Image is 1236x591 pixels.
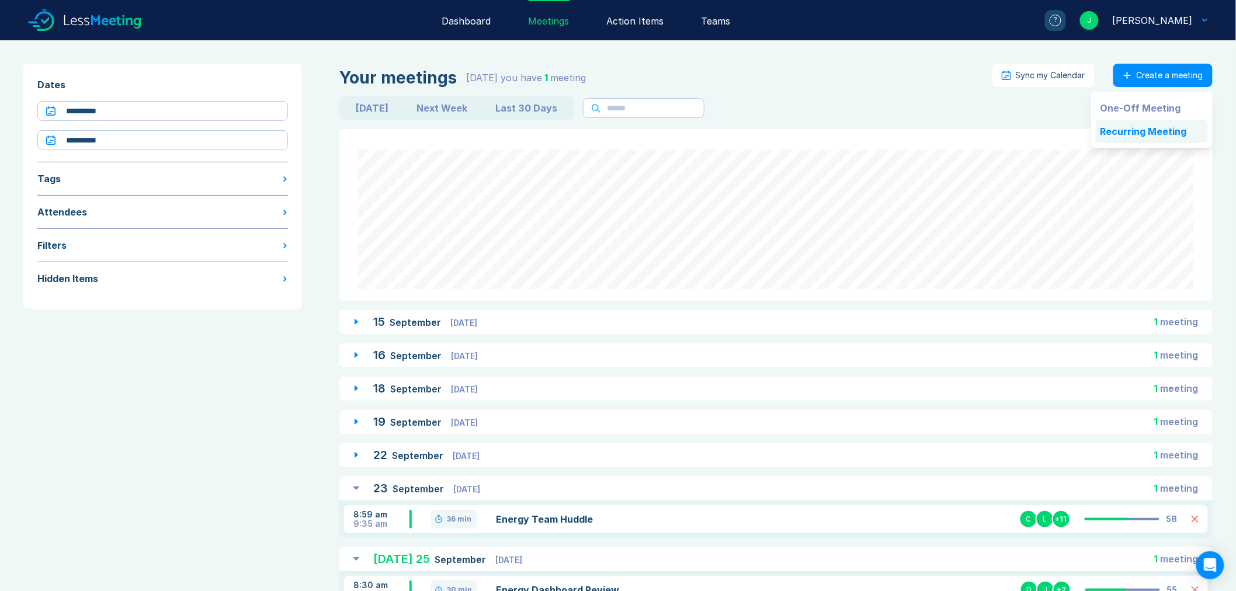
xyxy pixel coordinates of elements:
div: [DATE] you have meeting [466,71,586,85]
div: Filters [37,238,67,252]
div: Create a meeting [1137,71,1203,80]
span: 1 [1154,553,1158,565]
span: September [435,554,488,565]
button: Next Week [402,99,481,117]
span: 1 [544,72,548,84]
div: Hidden Items [37,272,98,286]
span: September [390,350,444,361]
div: Joel Hergott [1113,13,1193,27]
span: September [393,483,446,495]
span: 16 [373,348,386,362]
div: Attendees [37,205,87,219]
span: [DATE] [453,484,480,494]
span: 23 [373,481,388,495]
span: meeting [1161,383,1199,394]
span: [DATE] [453,451,480,461]
span: 15 [373,315,385,329]
div: 58 [1166,514,1178,524]
div: L [1036,510,1054,529]
a: One-Off Meeting [1096,96,1208,120]
span: [DATE] [495,555,522,565]
span: [DATE] [451,351,478,361]
span: meeting [1161,482,1199,494]
a: Energy Team Huddle [496,512,777,526]
span: September [390,317,443,328]
button: Sync my Calendar [992,64,1095,87]
div: C [1019,510,1038,529]
a: ? [1031,10,1066,31]
div: Open Intercom Messenger [1196,551,1224,579]
button: Last 30 Days [481,99,571,117]
span: September [392,450,446,461]
span: 1 [1154,449,1158,461]
span: meeting [1161,553,1199,565]
button: Create a meeting [1113,64,1213,87]
span: meeting [1161,316,1199,328]
div: 9:35 am [353,519,409,529]
button: Delete [1192,516,1199,523]
span: 22 [373,448,387,462]
span: [DATE] [451,384,478,394]
span: 1 [1154,383,1158,394]
span: September [390,383,444,395]
span: 1 [1154,482,1158,494]
span: 1 [1154,316,1158,328]
span: [DATE] 25 [373,552,430,566]
div: 8:30 am [353,580,409,590]
button: [DATE] [342,99,402,117]
div: Dates [37,78,288,92]
span: 19 [373,415,386,429]
span: meeting [1161,416,1199,427]
div: Sync my Calendar [1016,71,1085,80]
div: J [1080,11,1099,30]
div: + 11 [1052,510,1071,529]
span: 1 [1154,349,1158,361]
div: Your meetings [339,68,457,87]
div: ? [1050,15,1061,26]
span: September [390,416,444,428]
span: 1 [1154,416,1158,427]
div: Tags [37,172,61,186]
span: [DATE] [450,318,477,328]
span: meeting [1161,449,1199,461]
span: [DATE] [451,418,478,427]
a: Recurring Meeting [1096,120,1208,143]
div: 8:59 am [353,510,409,519]
span: meeting [1161,349,1199,361]
div: 36 min [447,514,471,524]
span: 18 [373,381,386,395]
